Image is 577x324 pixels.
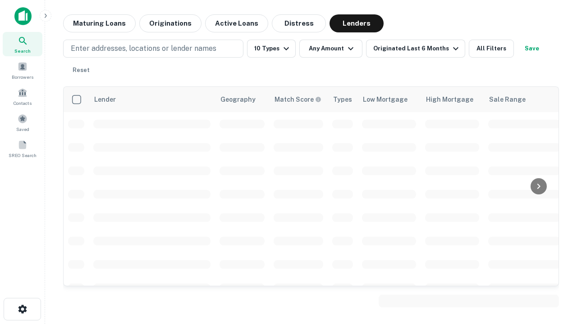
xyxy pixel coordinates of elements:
button: Distress [272,14,326,32]
button: Reset [67,61,96,79]
button: Originated Last 6 Months [366,40,465,58]
a: Saved [3,110,42,135]
a: Contacts [3,84,42,108]
div: Originated Last 6 Months [373,43,461,54]
a: Borrowers [3,58,42,82]
button: All Filters [469,40,514,58]
div: Lender [94,94,116,105]
div: High Mortgage [426,94,473,105]
th: Sale Range [484,87,565,112]
button: Save your search to get updates of matches that match your search criteria. [517,40,546,58]
a: Search [3,32,42,56]
img: capitalize-icon.png [14,7,32,25]
span: Borrowers [12,73,33,81]
div: Sale Range [489,94,526,105]
div: Types [333,94,352,105]
button: Lenders [330,14,384,32]
button: Active Loans [205,14,268,32]
span: SREO Search [9,152,37,159]
button: Enter addresses, locations or lender names [63,40,243,58]
button: Maturing Loans [63,14,136,32]
span: Saved [16,126,29,133]
a: SREO Search [3,136,42,161]
button: Any Amount [299,40,362,58]
button: 10 Types [247,40,296,58]
th: High Mortgage [421,87,484,112]
span: Contacts [14,99,32,107]
h6: Match Score [275,94,320,104]
iframe: Chat Widget [532,223,577,266]
span: Search [14,47,31,54]
div: Capitalize uses an advanced AI algorithm to match your search with the best lender. The match sco... [275,94,321,104]
div: Low Mortgage [363,94,408,105]
th: Low Mortgage [357,87,421,112]
button: Originations [139,14,201,32]
div: Geography [220,94,256,105]
th: Capitalize uses an advanced AI algorithm to match your search with the best lender. The match sco... [269,87,328,112]
p: Enter addresses, locations or lender names [71,43,216,54]
th: Geography [215,87,269,112]
th: Lender [89,87,215,112]
th: Types [328,87,357,112]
